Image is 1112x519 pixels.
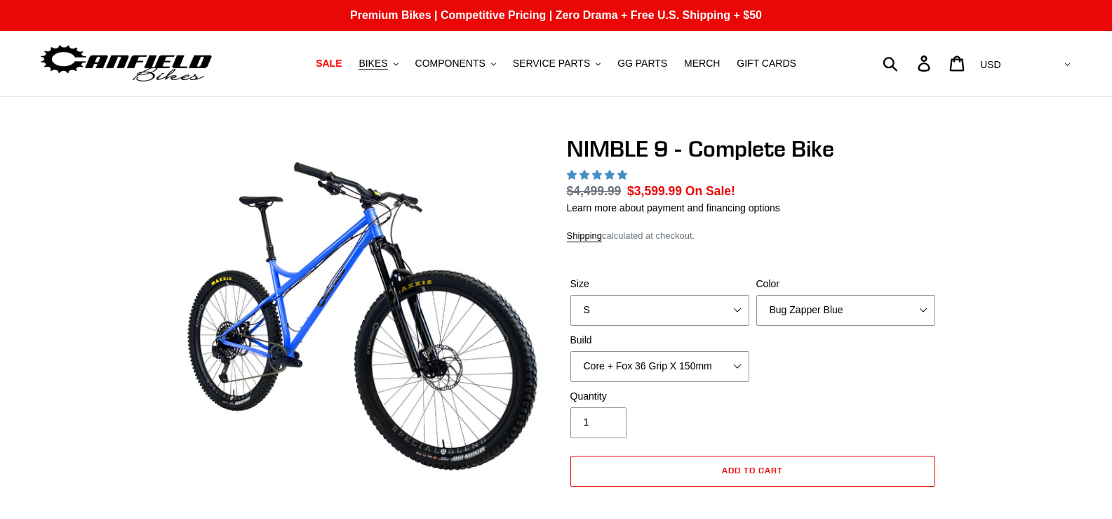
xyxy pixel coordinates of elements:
[177,138,543,505] img: NIMBLE 9 - Complete Bike
[415,58,485,70] span: COMPONENTS
[567,169,630,180] span: 4.89 stars
[316,58,342,70] span: SALE
[567,136,939,162] h1: NIMBLE 9 - Complete Bike
[756,277,935,291] label: Color
[617,58,667,70] span: GG PARTS
[570,333,749,348] label: Build
[567,202,780,213] a: Learn more about payment and financing options
[685,182,735,200] span: On Sale!
[570,277,749,291] label: Size
[39,41,214,86] img: Canfield Bikes
[570,389,749,404] label: Quantity
[730,54,803,73] a: GIFT CARDS
[359,58,387,70] span: BIKES
[309,54,349,73] a: SALE
[351,54,405,73] button: BIKES
[627,184,682,198] span: $3,599.99
[737,58,796,70] span: GIFT CARDS
[890,48,926,79] input: Search
[567,229,939,243] div: calculated at checkout.
[513,58,590,70] span: SERVICE PARTS
[567,184,622,198] s: $4,499.99
[408,54,503,73] button: COMPONENTS
[567,230,603,242] a: Shipping
[722,465,783,475] span: Add to cart
[610,54,674,73] a: GG PARTS
[684,58,720,70] span: MERCH
[506,54,608,73] button: SERVICE PARTS
[677,54,727,73] a: MERCH
[570,456,935,487] button: Add to cart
